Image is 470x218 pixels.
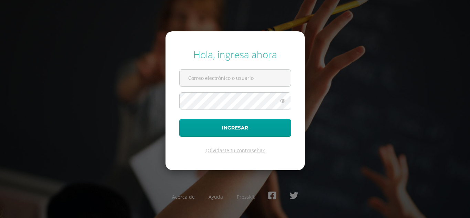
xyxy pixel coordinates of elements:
[237,194,255,200] a: Presskit
[180,70,291,86] input: Correo electrónico o usuario
[172,194,195,200] a: Acerca de
[179,119,291,137] button: Ingresar
[205,147,265,154] a: ¿Olvidaste tu contraseña?
[209,194,223,200] a: Ayuda
[179,48,291,61] div: Hola, ingresa ahora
